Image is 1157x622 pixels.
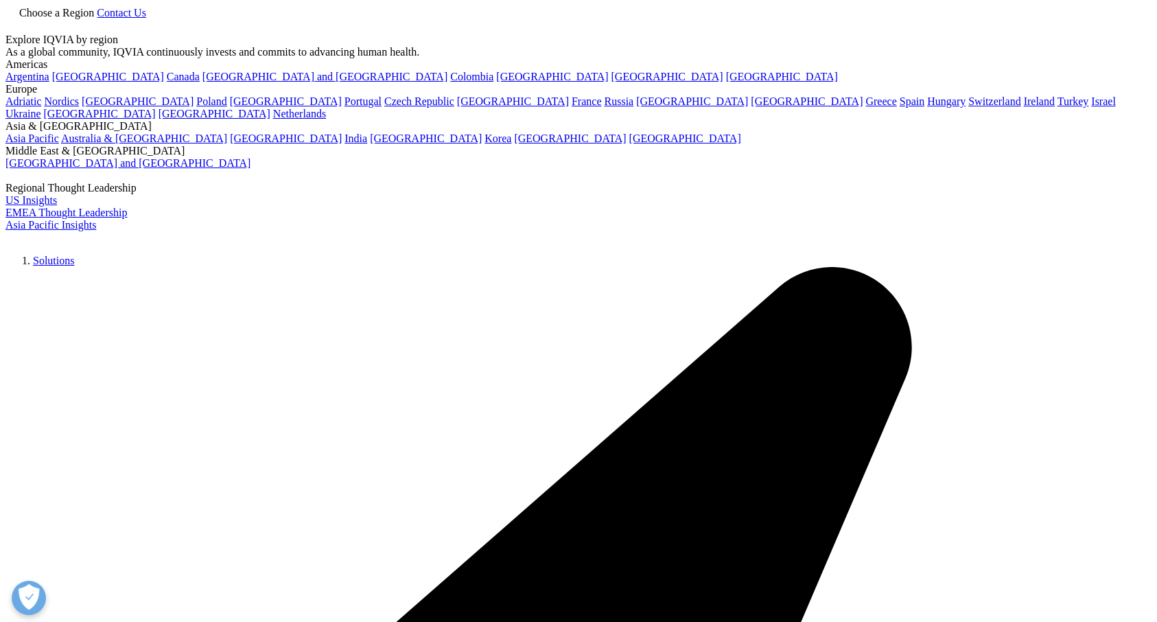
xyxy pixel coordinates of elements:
a: [GEOGRAPHIC_DATA] [44,108,156,119]
a: Switzerland [968,95,1020,107]
div: Europe [5,83,1152,95]
a: [GEOGRAPHIC_DATA] [370,133,482,144]
a: Contact Us [97,7,146,19]
a: Korea [484,133,511,144]
a: [GEOGRAPHIC_DATA] [751,95,863,107]
a: Portugal [344,95,382,107]
a: [GEOGRAPHIC_DATA] and [GEOGRAPHIC_DATA] [5,157,250,169]
a: [GEOGRAPHIC_DATA] [230,95,342,107]
a: Colombia [450,71,493,82]
a: Canada [167,71,200,82]
a: [GEOGRAPHIC_DATA] [636,95,748,107]
a: EMEA Thought Leadership [5,207,127,218]
div: Explore IQVIA by region [5,34,1152,46]
a: Czech Republic [384,95,454,107]
a: Adriatic [5,95,41,107]
a: France [572,95,602,107]
a: [GEOGRAPHIC_DATA] [159,108,270,119]
div: As a global community, IQVIA continuously invests and commits to advancing human health. [5,46,1152,58]
a: Turkey [1057,95,1089,107]
a: Asia Pacific [5,133,59,144]
a: [GEOGRAPHIC_DATA] [82,95,194,107]
a: Solutions [33,255,74,266]
a: Argentina [5,71,49,82]
a: [GEOGRAPHIC_DATA] [457,95,569,107]
div: Americas [5,58,1152,71]
div: Middle East & [GEOGRAPHIC_DATA] [5,145,1152,157]
button: Open Preferences [12,581,46,615]
a: [GEOGRAPHIC_DATA] [611,71,723,82]
a: Asia Pacific Insights [5,219,96,231]
a: Hungary [927,95,966,107]
a: Ireland [1024,95,1055,107]
a: Spain [900,95,924,107]
a: [GEOGRAPHIC_DATA] and [GEOGRAPHIC_DATA] [202,71,447,82]
a: Australia & [GEOGRAPHIC_DATA] [61,133,227,144]
a: Nordics [44,95,79,107]
a: [GEOGRAPHIC_DATA] [726,71,838,82]
div: Regional Thought Leadership [5,182,1152,194]
a: Russia [605,95,634,107]
a: [GEOGRAPHIC_DATA] [52,71,164,82]
a: [GEOGRAPHIC_DATA] [496,71,608,82]
a: Netherlands [273,108,326,119]
div: Asia & [GEOGRAPHIC_DATA] [5,120,1152,133]
a: Israel [1091,95,1116,107]
a: Greece [865,95,896,107]
a: [GEOGRAPHIC_DATA] [629,133,741,144]
a: US Insights [5,194,57,206]
a: [GEOGRAPHIC_DATA] [514,133,626,144]
a: India [344,133,367,144]
a: Poland [196,95,226,107]
span: Choose a Region [19,7,94,19]
a: Ukraine [5,108,41,119]
a: [GEOGRAPHIC_DATA] [230,133,342,144]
